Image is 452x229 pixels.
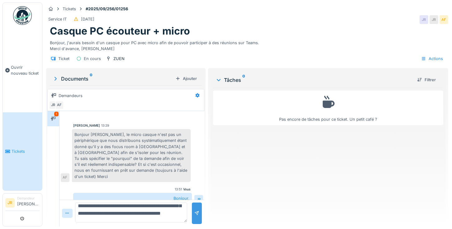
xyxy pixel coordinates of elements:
[3,112,42,190] a: Tickets
[183,187,191,192] div: Vous
[49,101,58,110] div: JR
[173,74,199,83] div: Ajouter
[50,25,190,37] h1: Casque PC écouteur + micro
[420,15,428,24] div: JR
[54,112,59,116] div: 1
[52,75,173,82] div: Documents
[194,195,203,204] div: JR
[17,196,40,201] div: Demandeur
[58,56,69,62] div: Ticket
[415,76,438,84] div: Filtrer
[243,76,245,84] sup: 0
[90,75,93,82] sup: 0
[5,196,40,211] a: JR Demandeur[PERSON_NAME]
[13,6,32,25] img: Badge_color-CXgf-gQk.svg
[5,198,15,208] li: JR
[17,196,40,209] li: [PERSON_NAME]
[50,37,445,52] div: Bonjour, j'aurais besoin d'un casque pour PC avec micro afin de pouvoir participer à des réunions...
[81,16,94,22] div: [DATE]
[12,148,40,154] span: Tickets
[63,6,76,12] div: Tickets
[430,15,438,24] div: JR
[61,173,69,182] div: AF
[175,187,182,192] div: 13:51
[84,56,101,62] div: En cours
[3,28,42,112] a: Ouvrir nouveau ticket
[217,93,439,122] div: Pas encore de tâches pour ce ticket. Un petit café ?
[73,123,100,128] div: [PERSON_NAME]
[55,101,64,110] div: AF
[72,129,191,182] div: Bonjour [PERSON_NAME], le micro casque n'est pas un périphérique que nous distribuons systématiqu...
[101,123,109,128] div: 13:29
[418,54,446,63] div: Actions
[59,93,83,99] div: Demandeurs
[113,56,125,62] div: ZUEN
[216,76,412,84] div: Tâches
[48,16,67,22] div: Service IT
[83,6,131,12] strong: #2025/09/256/01256
[11,64,40,76] span: Ouvrir nouveau ticket
[440,15,448,24] div: AF
[73,193,192,204] div: Bonjour,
